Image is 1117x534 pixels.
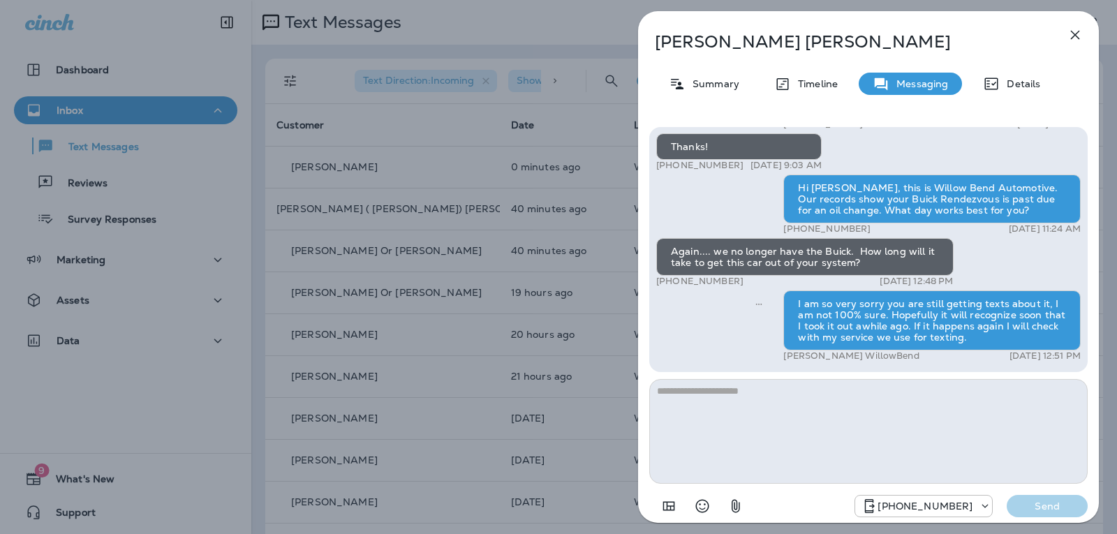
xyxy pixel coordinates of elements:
[1009,350,1081,362] p: [DATE] 12:51 PM
[656,133,822,160] div: Thanks!
[783,175,1081,223] div: Hi [PERSON_NAME], this is Willow Bend Automotive. Our records show your Buick Rendezvous is past ...
[878,500,972,512] p: [PHONE_NUMBER]
[656,238,954,276] div: Again.... we no longer have the Buick. How long will it take to get this car out of your system?
[783,223,871,235] p: [PHONE_NUMBER]
[655,32,1036,52] p: [PERSON_NAME] [PERSON_NAME]
[656,160,744,171] p: [PHONE_NUMBER]
[750,160,822,171] p: [DATE] 9:03 AM
[880,276,953,287] p: [DATE] 12:48 PM
[783,350,919,362] p: [PERSON_NAME] WillowBend
[656,276,744,287] p: [PHONE_NUMBER]
[889,78,948,89] p: Messaging
[791,78,838,89] p: Timeline
[855,498,992,514] div: +1 (813) 497-4455
[688,492,716,520] button: Select an emoji
[1009,223,1081,235] p: [DATE] 11:24 AM
[755,297,762,309] span: Sent
[655,492,683,520] button: Add in a premade template
[1000,78,1040,89] p: Details
[783,290,1081,350] div: I am so very sorry you are still getting texts about it, I am not 100% sure. Hopefully it will re...
[686,78,739,89] p: Summary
